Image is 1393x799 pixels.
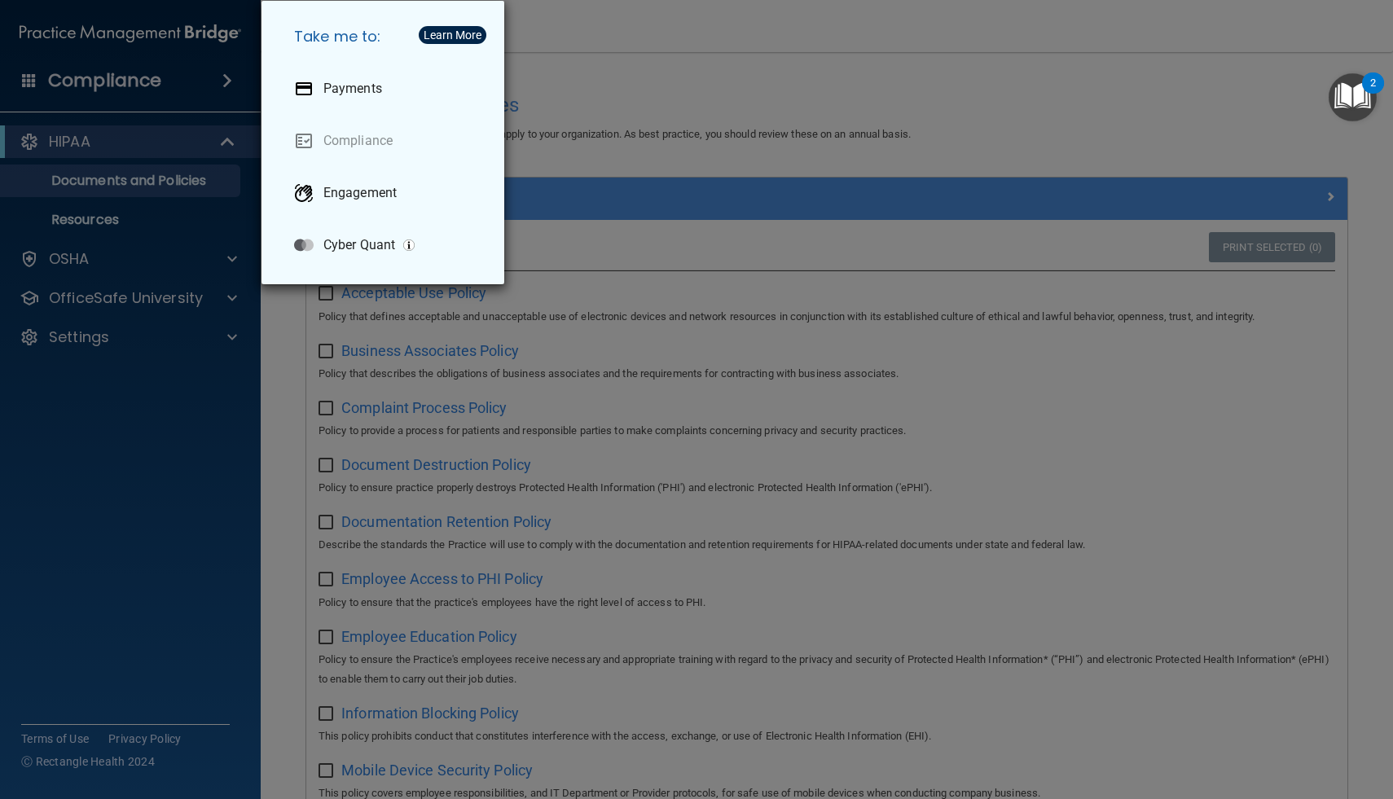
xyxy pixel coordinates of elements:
a: Cyber Quant [281,222,491,268]
p: Cyber Quant [323,237,395,253]
div: 2 [1370,83,1376,104]
p: Engagement [323,185,397,201]
a: Payments [281,66,491,112]
a: Compliance [281,118,491,164]
a: Engagement [281,170,491,216]
h5: Take me to: [281,14,491,59]
div: Learn More [424,29,481,41]
p: Payments [323,81,382,97]
button: Open Resource Center, 2 new notifications [1329,73,1377,121]
button: Learn More [419,26,486,44]
iframe: Drift Widget Chat Controller [1111,683,1373,749]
